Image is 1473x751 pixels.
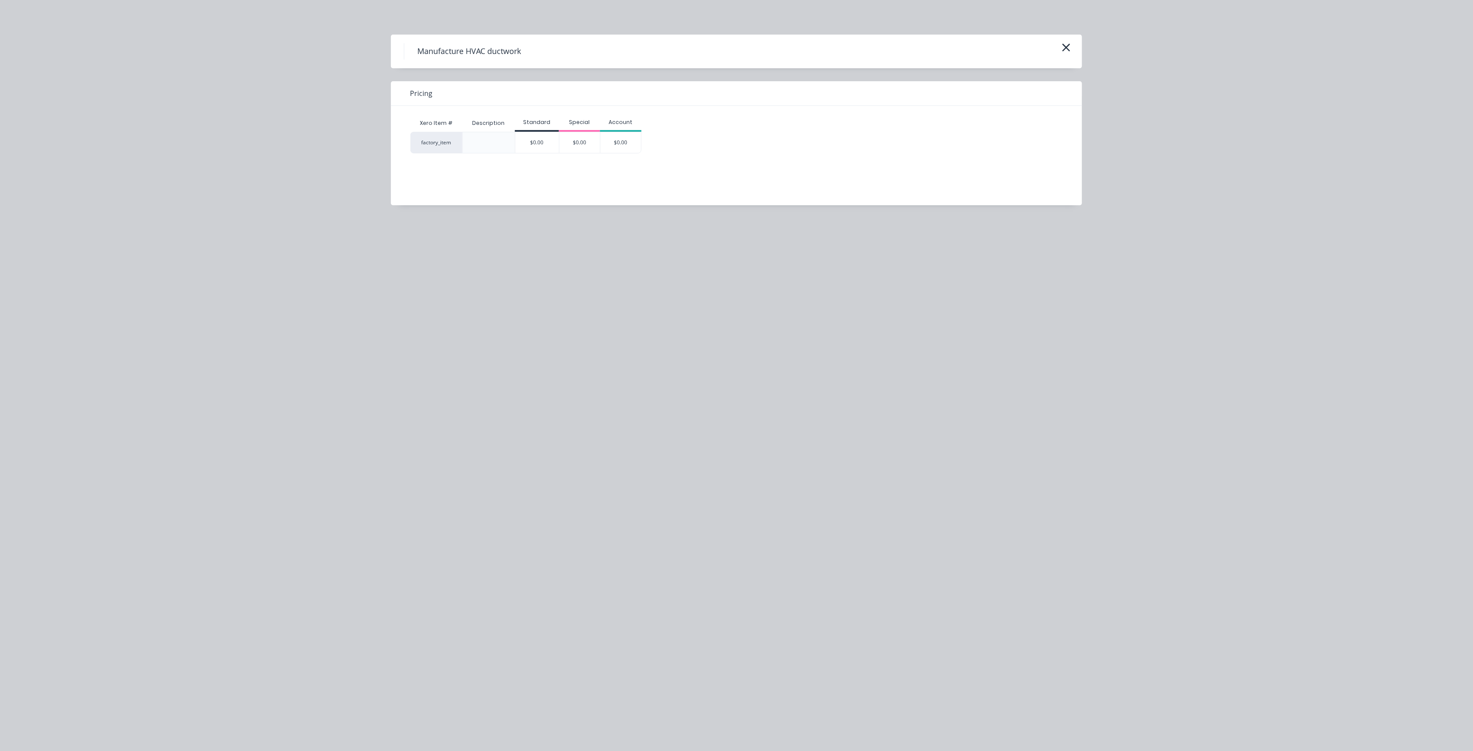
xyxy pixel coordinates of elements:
span: Pricing [410,88,432,99]
div: Description [465,112,511,134]
h4: Manufacture HVAC ductwork [404,43,534,60]
div: $0.00 [515,132,559,153]
div: Standard [515,118,559,126]
div: Special [559,118,600,126]
div: Xero Item # [410,115,462,132]
div: $0.00 [559,132,600,153]
div: factory_item [410,132,462,153]
div: Account [600,118,641,126]
div: $0.00 [600,132,641,153]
